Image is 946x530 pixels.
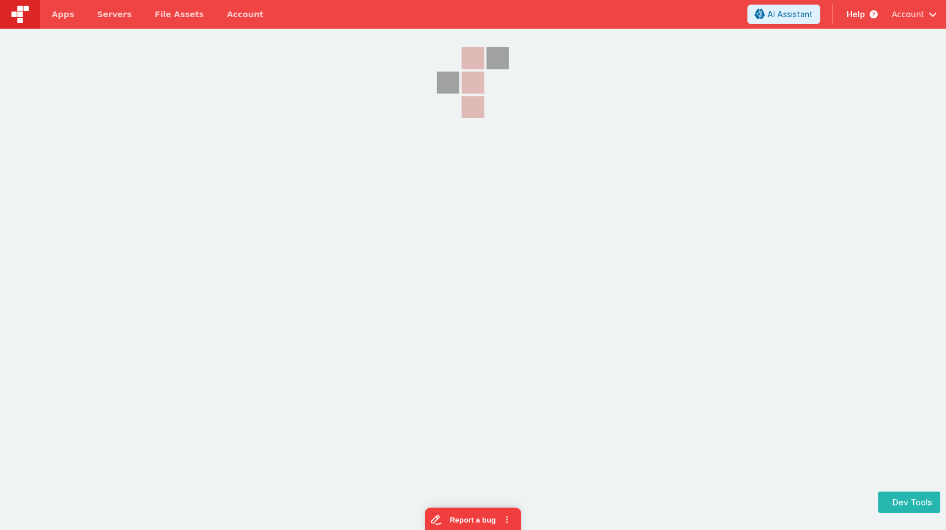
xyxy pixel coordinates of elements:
[52,9,74,20] span: Apps
[891,9,924,20] span: Account
[878,492,940,513] button: Dev Tools
[747,5,820,24] button: AI Assistant
[767,9,813,20] span: AI Assistant
[155,9,204,20] span: File Assets
[847,9,865,20] span: Help
[97,9,131,20] span: Servers
[891,9,937,20] button: Account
